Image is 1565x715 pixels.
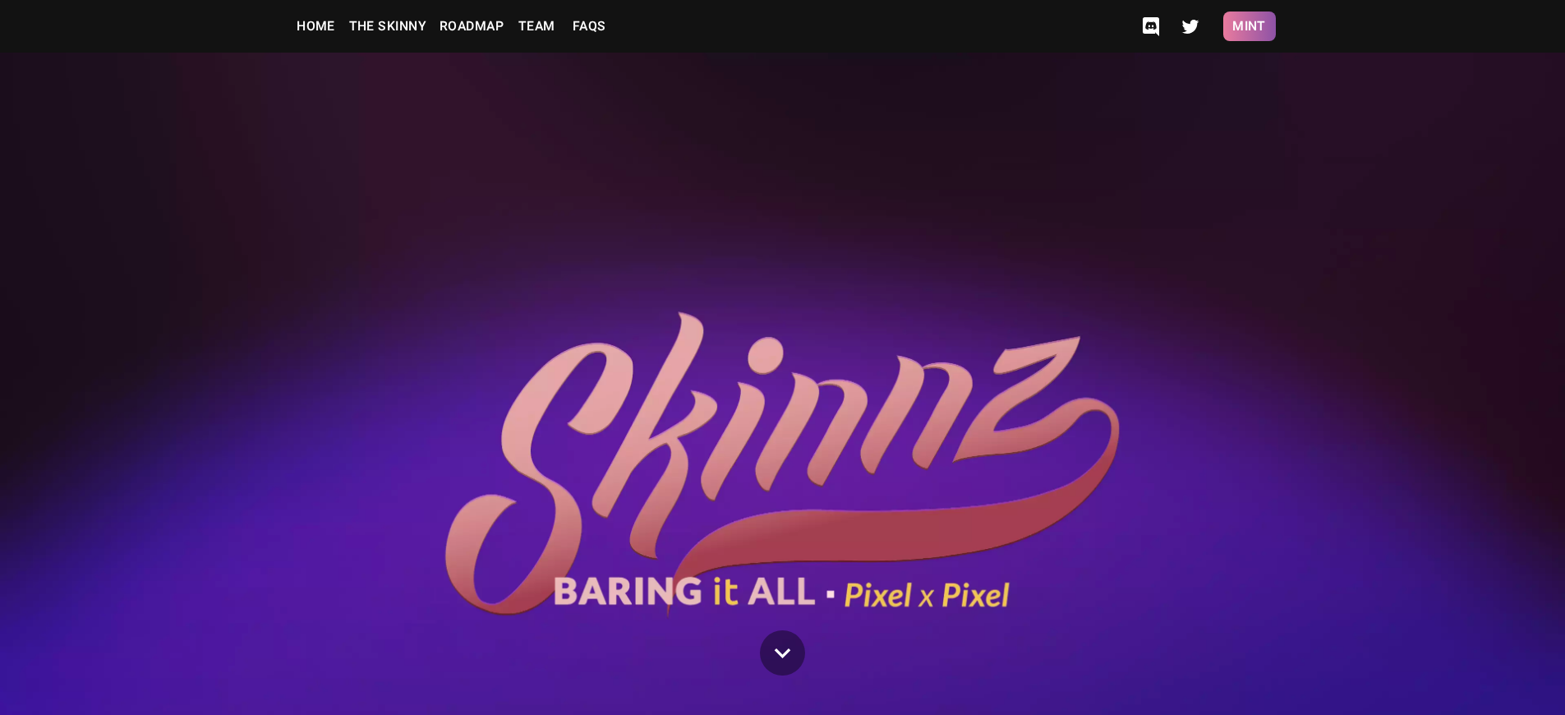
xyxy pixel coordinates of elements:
a: Roadmap [433,10,510,43]
a: FAQs [563,10,615,43]
a: Home [290,10,343,43]
button: Mint [1223,12,1276,41]
a: The Skinny [343,10,434,43]
a: Team [510,10,563,43]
